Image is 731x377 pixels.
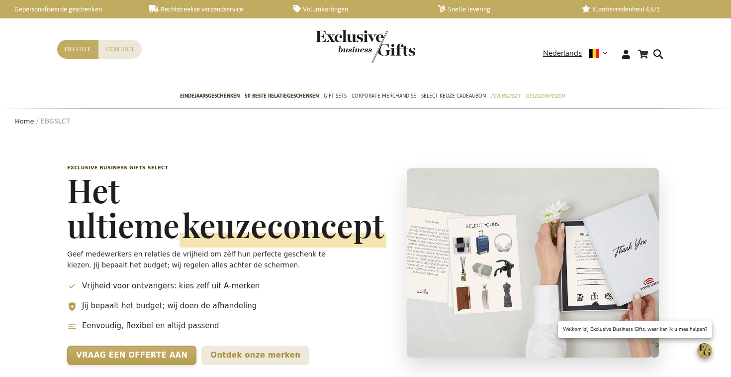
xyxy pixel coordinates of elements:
span: Corporate Merchandise [352,91,416,101]
a: Snelle levering [438,5,566,13]
li: Eenvoudig, flexibel en altijd passend [67,320,386,332]
span: Per Budget [491,91,521,101]
div: Nederlands [543,48,614,59]
a: store logo [316,30,365,63]
li: Jíj bepaalt het budget; wij doen de afhandeling [67,300,386,312]
span: Eindejaarsgeschenken [180,91,240,101]
a: Vraag een offerte aan [67,346,196,365]
strong: EBGSLCT [41,117,70,126]
a: Volumkortingen [293,5,422,13]
img: Exclusive Business gifts logo [316,30,415,63]
p: Exclusive Business Gifts Select [67,164,386,171]
span: Nederlands [543,48,582,59]
h1: Het ultieme [67,172,386,242]
a: Ontdek onze merken [201,346,309,365]
a: Offerte [57,40,98,59]
span: Gelegenheden [526,91,564,101]
span: 50 beste relatiegeschenken [245,91,319,101]
li: Vrijheid voor ontvangers: kies zelf uit A-merken [67,280,386,292]
span: keuzeconcept [180,203,386,248]
a: Gepersonaliseerde geschenken [5,5,133,13]
p: Geef medewerkers en relaties de vrijheid om zélf hun perfecte geschenk te kiezen. Jij bepaalt het... [67,249,350,270]
a: Contact [98,40,142,59]
a: Rechtstreekse verzendservice [149,5,277,13]
a: Klanttevredenheid 4,6/5 [582,5,710,13]
img: Select geschenkconcept – medewerkers kiezen hun eigen cadeauvoucher [407,168,659,358]
a: Home [15,118,34,125]
span: Select Keuze Cadeaubon [421,91,486,101]
ul: Belangrijkste voordelen [67,280,386,337]
span: Gift Sets [324,91,347,101]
